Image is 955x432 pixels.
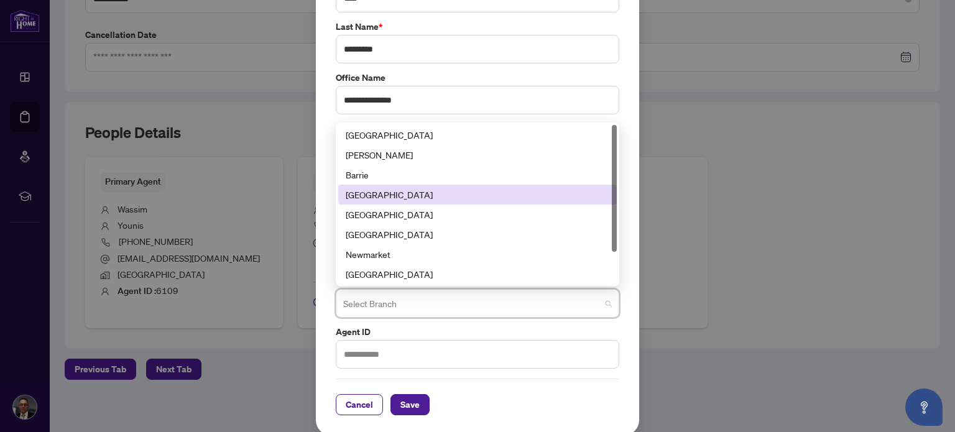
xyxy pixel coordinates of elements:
div: [GEOGRAPHIC_DATA] [346,227,609,241]
div: [GEOGRAPHIC_DATA] [346,267,609,281]
div: [GEOGRAPHIC_DATA] [346,128,609,142]
div: [PERSON_NAME] [346,148,609,162]
div: Barrie [338,165,617,185]
label: Last Name [336,20,619,34]
div: Mississauga [338,224,617,244]
div: [GEOGRAPHIC_DATA] [346,188,609,201]
label: Office Address [336,122,619,136]
div: Barrie [346,168,609,182]
div: Richmond Hill [338,125,617,145]
div: [GEOGRAPHIC_DATA] [346,208,609,221]
div: Newmarket [338,244,617,264]
label: Agent ID [336,325,619,339]
div: Vaughan [338,145,617,165]
button: Cancel [336,394,383,415]
button: Open asap [905,388,943,426]
label: Office Name [336,71,619,85]
span: Save [400,395,420,415]
div: Ottawa [338,264,617,284]
div: Newmarket [346,247,609,261]
span: Cancel [346,395,373,415]
div: Durham [338,205,617,224]
button: Save [390,394,430,415]
div: Burlington [338,185,617,205]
